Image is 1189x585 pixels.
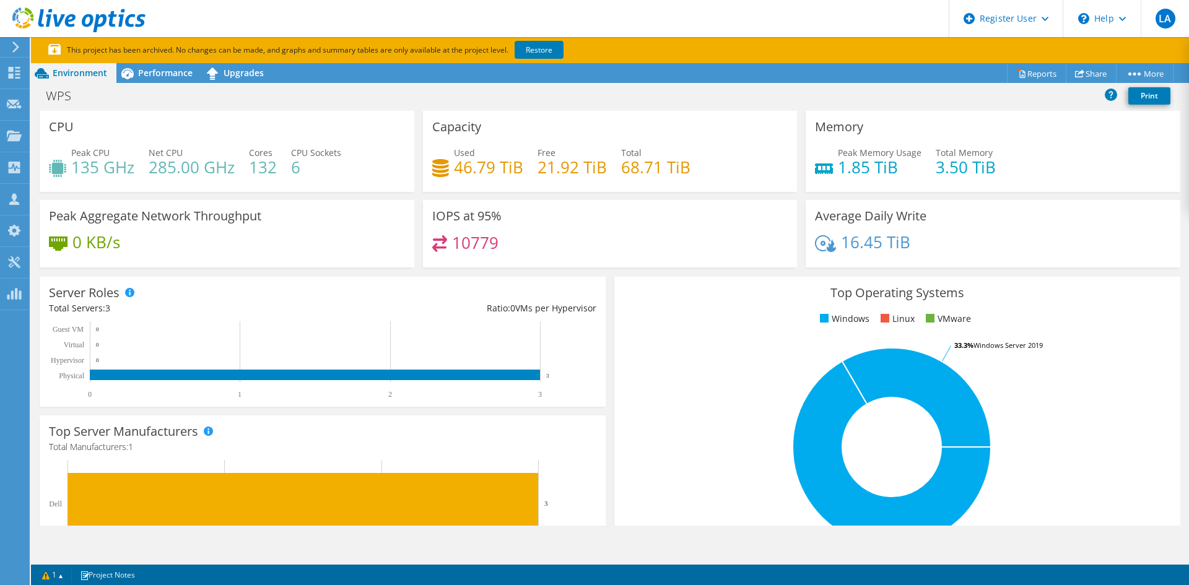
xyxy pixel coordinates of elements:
[238,390,242,399] text: 1
[841,235,910,249] h4: 16.45 TiB
[838,160,921,174] h4: 1.85 TiB
[546,373,549,379] text: 3
[96,326,99,332] text: 0
[149,147,183,158] span: Net CPU
[48,43,655,57] p: This project has been archived. No changes can be made, and graphs and summary tables are only av...
[817,312,869,326] li: Windows
[49,120,74,134] h3: CPU
[432,209,502,223] h3: IOPS at 95%
[59,371,84,380] text: Physical
[49,286,120,300] h3: Server Roles
[515,41,564,59] a: Restore
[1007,64,1066,83] a: Reports
[621,160,690,174] h4: 68.71 TiB
[40,89,90,103] h1: WPS
[49,440,596,454] h4: Total Manufacturers:
[71,160,134,174] h4: 135 GHz
[149,160,235,174] h4: 285.00 GHz
[49,425,198,438] h3: Top Server Manufacturers
[49,209,261,223] h3: Peak Aggregate Network Throughput
[973,340,1043,350] tspan: Windows Server 2019
[954,340,973,350] tspan: 33.3%
[128,441,133,453] span: 1
[49,500,62,508] text: Dell
[452,236,499,249] h4: 10779
[388,390,392,399] text: 2
[291,160,341,174] h4: 6
[936,147,993,158] span: Total Memory
[138,67,193,79] span: Performance
[538,390,542,399] text: 3
[544,500,548,507] text: 3
[64,340,85,349] text: Virtual
[538,160,607,174] h4: 21.92 TiB
[1078,13,1089,24] svg: \n
[878,312,915,326] li: Linux
[815,120,863,134] h3: Memory
[454,160,523,174] h4: 46.79 TiB
[33,567,72,583] a: 1
[96,342,99,348] text: 0
[49,301,323,315] div: Total Servers:
[621,147,642,158] span: Total
[224,67,264,79] span: Upgrades
[510,302,515,314] span: 0
[105,302,110,314] span: 3
[71,147,110,158] span: Peak CPU
[53,325,84,334] text: Guest VM
[88,390,92,399] text: 0
[923,312,971,326] li: VMware
[624,286,1171,300] h3: Top Operating Systems
[1128,87,1170,105] a: Print
[96,357,99,363] text: 0
[249,160,277,174] h4: 132
[323,301,596,315] div: Ratio: VMs per Hypervisor
[454,147,475,158] span: Used
[1116,64,1174,83] a: More
[71,567,144,583] a: Project Notes
[51,356,84,365] text: Hypervisor
[53,67,107,79] span: Environment
[1066,64,1117,83] a: Share
[838,147,921,158] span: Peak Memory Usage
[432,120,481,134] h3: Capacity
[291,147,341,158] span: CPU Sockets
[1156,9,1175,28] span: LA
[249,147,272,158] span: Cores
[815,209,926,223] h3: Average Daily Write
[538,147,555,158] span: Free
[72,235,120,249] h4: 0 KB/s
[936,160,996,174] h4: 3.50 TiB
